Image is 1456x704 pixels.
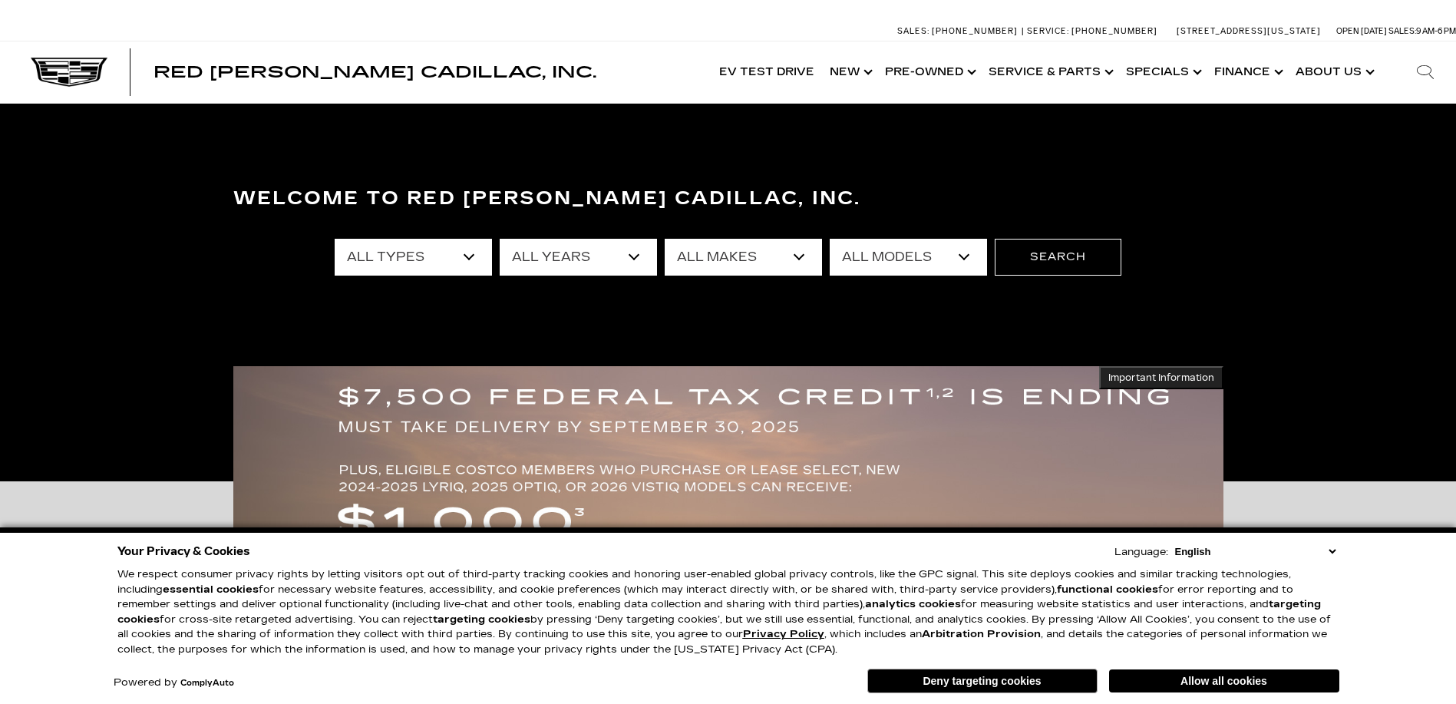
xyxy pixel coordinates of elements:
[1027,26,1069,36] span: Service:
[1071,26,1157,36] span: [PHONE_NUMBER]
[877,41,981,103] a: Pre-Owned
[932,26,1018,36] span: [PHONE_NUMBER]
[711,41,822,103] a: EV Test Drive
[1288,41,1379,103] a: About Us
[922,628,1041,640] strong: Arbitration Provision
[500,239,657,276] select: Filter by year
[1336,26,1387,36] span: Open [DATE]
[743,628,824,640] a: Privacy Policy
[1022,27,1161,35] a: Service: [PHONE_NUMBER]
[154,63,596,81] span: Red [PERSON_NAME] Cadillac, Inc.
[31,58,107,87] img: Cadillac Dark Logo with Cadillac White Text
[1099,366,1223,389] button: Important Information
[163,583,259,596] strong: essential cookies
[1416,26,1456,36] span: 9 AM-6 PM
[117,540,250,562] span: Your Privacy & Cookies
[114,678,234,688] div: Powered by
[154,64,596,80] a: Red [PERSON_NAME] Cadillac, Inc.
[995,239,1121,276] button: Search
[117,598,1321,626] strong: targeting cookies
[335,239,492,276] select: Filter by type
[981,41,1118,103] a: Service & Parts
[1114,547,1168,557] div: Language:
[1108,372,1214,384] span: Important Information
[830,239,987,276] select: Filter by model
[1118,41,1207,103] a: Specials
[867,669,1098,693] button: Deny targeting cookies
[1388,26,1416,36] span: Sales:
[1177,26,1321,36] a: [STREET_ADDRESS][US_STATE]
[1207,41,1288,103] a: Finance
[897,26,929,36] span: Sales:
[233,183,1223,214] h3: Welcome to Red [PERSON_NAME] Cadillac, Inc.
[1109,669,1339,692] button: Allow all cookies
[897,27,1022,35] a: Sales: [PHONE_NUMBER]
[1171,544,1339,559] select: Language Select
[117,567,1339,657] p: We respect consumer privacy rights by letting visitors opt out of third-party tracking cookies an...
[180,679,234,688] a: ComplyAuto
[1057,583,1158,596] strong: functional cookies
[665,239,822,276] select: Filter by make
[822,41,877,103] a: New
[433,613,530,626] strong: targeting cookies
[865,598,961,610] strong: analytics cookies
